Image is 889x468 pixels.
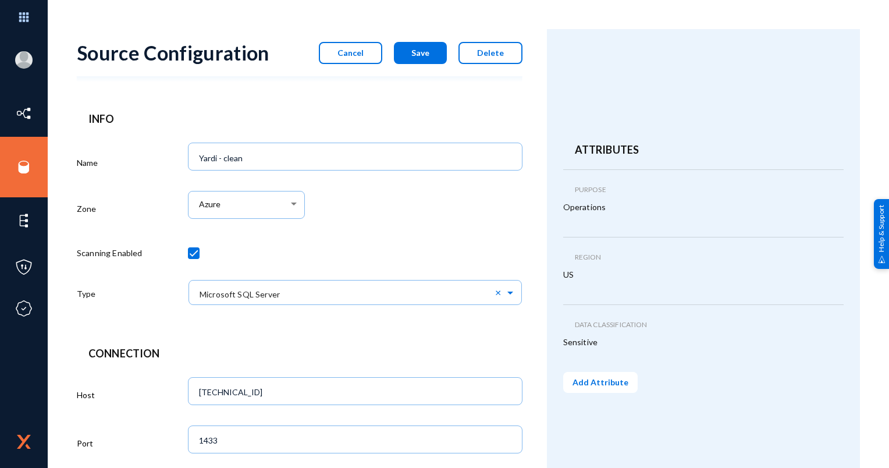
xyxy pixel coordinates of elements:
[15,105,33,122] img: icon-inventory.svg
[88,346,511,361] header: Connection
[394,42,447,64] button: Save
[77,41,269,65] div: Source Configuration
[874,199,889,269] div: Help & Support
[15,212,33,229] img: icon-elements.svg
[575,142,832,158] header: Attributes
[77,389,95,401] label: Host
[563,201,606,215] span: Operations
[77,157,98,169] label: Name
[563,336,598,350] span: Sensitive
[878,256,886,263] img: help_support.svg
[77,203,97,215] label: Zone
[15,258,33,276] img: icon-policies.svg
[15,300,33,317] img: icon-compliance.svg
[411,48,429,58] span: Save
[199,200,221,210] span: Azure
[572,377,628,387] span: Add Attribute
[6,5,41,30] img: app launcher
[575,185,832,195] header: Purpose
[77,247,143,259] label: Scanning Enabled
[458,42,522,64] button: Delete
[15,158,33,176] img: icon-sources.svg
[337,48,364,58] span: Cancel
[477,48,504,58] span: Delete
[575,320,832,330] header: Data Classification
[563,268,574,282] span: US
[77,437,94,449] label: Port
[495,287,505,297] span: Clear all
[88,111,511,127] header: Info
[77,288,96,300] label: Type
[575,252,832,263] header: Region
[319,42,382,64] button: Cancel
[563,372,638,393] button: Add Attribute
[15,51,33,69] img: blank-profile-picture.png
[199,435,516,446] input: 1433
